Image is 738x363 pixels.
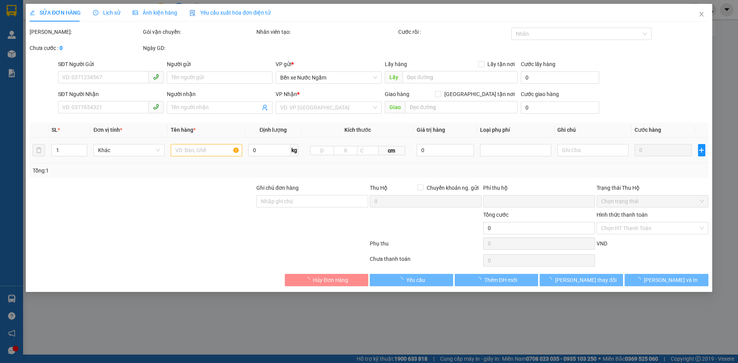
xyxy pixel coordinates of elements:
[635,277,644,282] span: loading
[484,60,518,68] span: Lấy tận nơi
[276,60,382,68] div: VP gửi
[334,146,357,155] input: R
[153,74,159,80] span: phone
[369,239,482,253] div: Phụ thu
[369,255,482,268] div: Chưa thanh toán
[259,127,287,133] span: Định lượng
[281,72,377,83] span: Bến xe Nước Ngầm
[310,146,334,155] input: D
[635,144,692,156] input: 0
[597,212,648,218] label: Hình thức thanh toán
[540,274,623,286] button: [PERSON_NAME] thay đổi
[597,184,708,192] div: Trạng thái Thu Hộ
[483,212,509,218] span: Tổng cước
[133,10,177,16] span: Ảnh kiện hàng
[402,71,518,83] input: Dọc đường
[171,144,242,156] input: VD: Bàn, Ghế
[262,104,268,111] span: user-add
[33,166,285,175] div: Tổng: 1
[58,90,164,98] div: SĐT Người Nhận
[143,44,255,52] div: Ngày GD:
[554,123,632,138] th: Ghi chú
[406,276,425,284] span: Yêu cầu
[385,71,402,83] span: Lấy
[291,144,298,156] span: kg
[635,127,662,133] span: Cước hàng
[557,144,628,156] input: Ghi Chú
[93,10,120,16] span: Lịch sử
[597,240,607,247] span: VND
[256,185,299,191] label: Ghi chú đơn hàng
[167,90,273,98] div: Người nhận
[424,184,482,192] span: Chuyển khoản ng. gửi
[256,195,368,207] input: Ghi chú đơn hàng
[477,123,554,138] th: Loại phụ phí
[385,91,409,97] span: Giao hàng
[52,127,58,133] span: SL
[405,101,518,113] input: Dọc đường
[30,44,141,52] div: Chưa cước :
[30,10,35,15] span: edit
[98,144,160,156] span: Khác
[521,91,559,97] label: Cước giao hàng
[698,144,705,156] button: plus
[691,4,712,25] button: Close
[547,277,555,282] span: loading
[285,274,368,286] button: Hủy Đơn Hàng
[398,28,510,36] div: Cước rồi :
[441,90,518,98] span: [GEOGRAPHIC_DATA] tận nơi
[483,184,595,195] div: Phí thu hộ
[171,127,196,133] span: Tên hàng
[313,276,348,284] span: Hủy Đơn Hàng
[385,61,407,67] span: Lấy hàng
[385,101,405,113] span: Giao
[133,10,138,15] span: picture
[521,101,599,114] input: Cước giao hàng
[398,277,406,282] span: loading
[93,10,98,15] span: clock-circle
[698,147,705,153] span: plus
[143,28,255,36] div: Gói vận chuyển:
[370,185,387,191] span: Thu Hộ
[256,28,397,36] div: Nhân viên tạo:
[370,274,453,286] button: Yêu cầu
[357,146,379,155] input: C
[484,276,517,284] span: Thêm ĐH mới
[304,277,313,282] span: loading
[33,144,45,156] button: delete
[555,276,617,284] span: [PERSON_NAME] thay đổi
[625,274,708,286] button: [PERSON_NAME] và In
[153,104,159,110] span: phone
[276,91,298,97] span: VP Nhận
[60,45,63,51] b: 0
[698,11,705,17] span: close
[344,127,371,133] span: Kích thước
[167,60,273,68] div: Người gửi
[189,10,271,16] span: Yêu cầu xuất hóa đơn điện tử
[476,277,484,282] span: loading
[644,276,698,284] span: [PERSON_NAME] và In
[189,10,196,16] img: icon
[30,28,141,36] div: [PERSON_NAME]:
[521,61,555,67] label: Cước lấy hàng
[455,274,538,286] button: Thêm ĐH mới
[417,127,445,133] span: Giá trị hàng
[58,60,164,68] div: SĐT Người Gửi
[601,196,704,207] span: Chọn trạng thái
[30,10,81,16] span: SỬA ĐƠN HÀNG
[521,71,599,84] input: Cước lấy hàng
[94,127,123,133] span: Đơn vị tính
[379,146,405,155] span: cm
